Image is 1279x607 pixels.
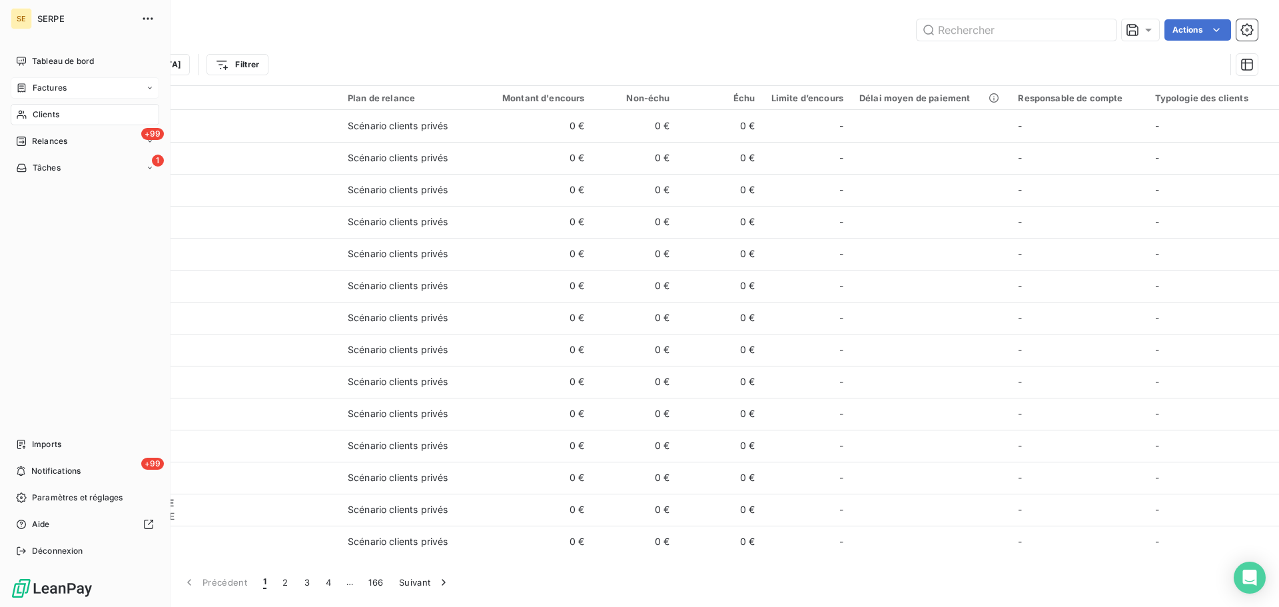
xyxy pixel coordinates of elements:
[686,93,755,103] div: Échu
[478,462,593,494] td: 0 €
[348,311,448,324] div: Scénario clients privés
[1155,376,1159,387] span: -
[296,568,318,596] button: 3
[839,183,843,197] span: -
[839,151,843,165] span: -
[32,55,94,67] span: Tableau de bord
[348,471,448,484] div: Scénario clients privés
[593,430,678,462] td: 0 €
[263,576,266,589] span: 1
[92,126,332,139] span: 0AB2JIMMOBILI
[391,568,458,596] button: Suivant
[478,366,593,398] td: 0 €
[859,93,1002,103] div: Délai moyen de paiement
[37,13,133,24] span: SERPE
[1155,248,1159,259] span: -
[593,494,678,526] td: 0 €
[255,568,274,596] button: 1
[348,279,448,293] div: Scénario clients privés
[1155,312,1159,323] span: -
[678,462,763,494] td: 0 €
[348,247,448,261] div: Scénario clients privés
[678,174,763,206] td: 0 €
[1155,408,1159,419] span: -
[348,407,448,420] div: Scénario clients privés
[593,462,678,494] td: 0 €
[1155,472,1159,483] span: -
[31,465,81,477] span: Notifications
[1018,472,1022,483] span: -
[678,494,763,526] td: 0 €
[1155,93,1264,103] div: Typologie des clients
[92,350,332,363] span: 0ADVENIS
[11,514,159,535] a: Aide
[92,254,332,267] span: 0ACHILLECOTEL
[92,222,332,235] span: 0ACGPCACI
[839,343,843,356] span: -
[771,93,843,103] div: Limite d’encours
[486,93,585,103] div: Montant d'encours
[348,215,448,229] div: Scénario clients privés
[33,162,61,174] span: Tâches
[1155,504,1159,515] span: -
[348,535,448,548] div: Scénario clients privés
[1018,248,1022,259] span: -
[1155,216,1159,227] span: -
[678,110,763,142] td: 0 €
[678,398,763,430] td: 0 €
[92,190,332,203] span: 0ACAJOUSDC
[360,568,391,596] button: 166
[593,526,678,558] td: 0 €
[478,430,593,462] td: 0 €
[478,494,593,526] td: 0 €
[348,183,448,197] div: Scénario clients privés
[1018,312,1022,323] span: -
[1155,280,1159,291] span: -
[917,19,1116,41] input: Rechercher
[1155,536,1159,547] span: -
[348,343,448,356] div: Scénario clients privés
[32,135,67,147] span: Relances
[478,174,593,206] td: 0 €
[678,366,763,398] td: 0 €
[1018,184,1022,195] span: -
[1155,120,1159,131] span: -
[1164,19,1231,41] button: Actions
[478,110,593,142] td: 0 €
[839,503,843,516] span: -
[92,318,332,331] span: 0ADOMA
[839,439,843,452] span: -
[478,238,593,270] td: 0 €
[92,414,332,427] span: 0AGAPEIVIGNAL
[33,109,59,121] span: Clients
[839,375,843,388] span: -
[478,302,593,334] td: 0 €
[678,526,763,558] td: 0 €
[478,270,593,302] td: 0 €
[678,270,763,302] td: 0 €
[339,572,360,593] span: …
[141,458,164,470] span: +99
[141,128,164,140] span: +99
[593,174,678,206] td: 0 €
[348,119,448,133] div: Scénario clients privés
[33,82,67,94] span: Factures
[92,382,332,395] span: 0AFPA
[478,334,593,366] td: 0 €
[1018,93,1138,103] div: Responsable de compte
[478,206,593,238] td: 0 €
[318,568,339,596] button: 4
[593,206,678,238] td: 0 €
[1018,216,1022,227] span: -
[32,518,50,530] span: Aide
[175,568,255,596] button: Précédent
[92,446,332,459] span: 0AGATESPL
[348,93,470,103] div: Plan de relance
[839,407,843,420] span: -
[1018,120,1022,131] span: -
[1018,536,1022,547] span: -
[92,510,332,523] span: 0AGENCEDUSOLE
[32,438,61,450] span: Imports
[92,478,332,491] span: 0AGDE
[839,279,843,293] span: -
